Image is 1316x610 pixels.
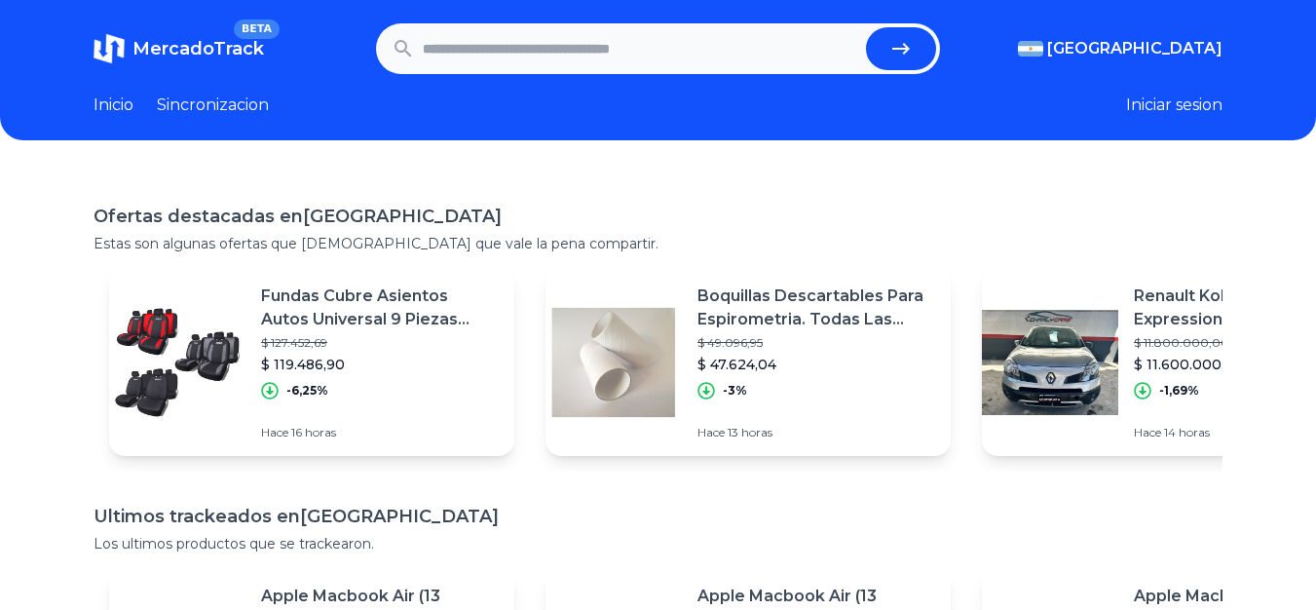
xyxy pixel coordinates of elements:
p: -3% [723,383,747,399]
p: -6,25% [286,383,328,399]
h1: Ultimos trackeados en [GEOGRAPHIC_DATA] [94,503,1222,530]
span: [GEOGRAPHIC_DATA] [1047,37,1222,60]
img: Featured image [109,294,245,431]
p: $ 47.624,04 [697,355,935,374]
p: Los ultimos productos que se trackearon. [94,534,1222,553]
a: Featured imageBoquillas Descartables Para Espirometria. Todas Las Medidas$ 49.096,95$ 47.624,04-3... [545,269,951,456]
span: BETA [234,19,280,39]
p: $ 127.452,69 [261,335,499,351]
p: Boquillas Descartables Para Espirometria. Todas Las Medidas [697,285,935,331]
img: Featured image [545,294,682,431]
h1: Ofertas destacadas en [GEOGRAPHIC_DATA] [94,203,1222,230]
img: MercadoTrack [94,33,125,64]
p: $ 49.096,95 [697,335,935,351]
p: Hace 16 horas [261,425,499,440]
p: Fundas Cubre Asientos Autos Universal 9 Piezas Sparco [261,285,499,331]
img: Featured image [982,294,1118,431]
p: Estas son algunas ofertas que [DEMOGRAPHIC_DATA] que vale la pena compartir. [94,234,1222,253]
p: -1,69% [1159,383,1199,399]
button: [GEOGRAPHIC_DATA] [1018,37,1222,60]
a: MercadoTrackBETA [94,33,264,64]
a: Inicio [94,94,133,117]
span: MercadoTrack [132,38,264,59]
a: Sincronizacion [157,94,269,117]
p: $ 119.486,90 [261,355,499,374]
img: Argentina [1018,41,1043,57]
a: Featured imageFundas Cubre Asientos Autos Universal 9 Piezas Sparco$ 127.452,69$ 119.486,90-6,25%... [109,269,514,456]
p: Hace 13 horas [697,425,935,440]
button: Iniciar sesion [1126,94,1222,117]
